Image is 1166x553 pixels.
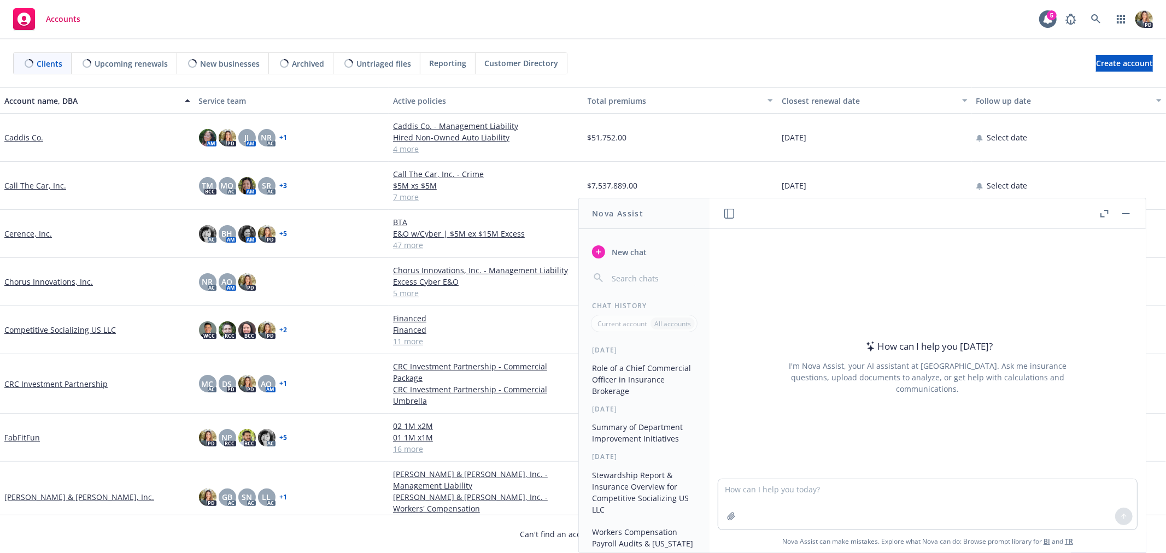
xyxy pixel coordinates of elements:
[202,180,213,191] span: TM
[987,180,1028,191] span: Select date
[280,231,288,237] a: + 5
[46,15,80,23] span: Accounts
[588,132,627,143] span: $51,752.00
[782,132,806,143] span: [DATE]
[520,528,646,540] span: Can't find an account?
[1096,53,1153,74] span: Create account
[280,183,288,189] a: + 3
[280,380,288,387] a: + 1
[597,319,647,328] p: Current account
[588,242,701,262] button: New chat
[484,57,558,69] span: Customer Directory
[393,132,579,143] a: Hired Non-Owned Auto Liability
[1060,8,1082,30] a: Report a Bug
[393,468,579,491] a: [PERSON_NAME] & [PERSON_NAME], Inc. - Management Liability
[258,225,276,243] img: photo
[393,216,579,228] a: BTA
[280,494,288,501] a: + 1
[588,180,638,191] span: $7,537,889.00
[261,378,272,390] span: AO
[238,429,256,446] img: photo
[4,432,40,443] a: FabFitFun
[199,429,216,446] img: photo
[393,336,579,347] a: 11 more
[588,466,701,519] button: Stewardship Report & Insurance Overview for Competitive Socializing US LLC
[1044,537,1050,546] a: BI
[242,491,252,503] span: SN
[1110,8,1132,30] a: Switch app
[195,87,389,114] button: Service team
[1047,10,1057,20] div: 5
[222,491,232,503] span: GB
[238,225,256,243] img: photo
[583,87,778,114] button: Total premiums
[393,264,579,276] a: Chorus Innovations, Inc. - Management Liability
[292,58,324,69] span: Archived
[610,246,647,258] span: New chat
[199,489,216,506] img: photo
[95,58,168,69] span: Upcoming renewals
[262,491,271,503] span: LL
[429,57,466,69] span: Reporting
[610,270,696,286] input: Search chats
[200,58,260,69] span: New businesses
[714,530,1141,552] span: Nova Assist can make mistakes. Explore what Nova can do: Browse prompt library for and
[393,180,579,191] a: $5M xs $5M
[4,132,43,143] a: Caddis Co.
[202,378,214,390] span: MC
[221,180,234,191] span: MQ
[393,276,579,287] a: Excess Cyber E&O
[393,443,579,455] a: 16 more
[222,378,232,390] span: DS
[987,132,1028,143] span: Select date
[774,360,1081,395] div: I'm Nova Assist, your AI assistant at [GEOGRAPHIC_DATA]. Ask me insurance questions, upload docum...
[199,321,216,339] img: photo
[393,514,579,526] a: 5 more
[393,143,579,155] a: 4 more
[393,120,579,132] a: Caddis Co. - Management Liability
[579,301,710,310] div: Chat History
[393,432,579,443] a: 01 1M x1M
[1065,537,1073,546] a: TR
[1085,8,1107,30] a: Search
[588,95,761,107] div: Total premiums
[219,129,236,146] img: photo
[202,276,213,287] span: NR
[863,339,993,354] div: How can I help you [DATE]?
[238,321,256,339] img: photo
[579,345,710,355] div: [DATE]
[393,361,579,384] a: CRC Investment Partnership - Commercial Package
[245,132,249,143] span: JJ
[280,134,288,141] a: + 1
[4,491,154,503] a: [PERSON_NAME] & [PERSON_NAME], Inc.
[262,180,271,191] span: SR
[393,239,579,251] a: 47 more
[777,87,972,114] button: Closest renewal date
[258,429,276,446] img: photo
[393,420,579,432] a: 02 1M x2M
[238,375,256,392] img: photo
[356,58,411,69] span: Untriaged files
[579,404,710,414] div: [DATE]
[393,191,579,203] a: 7 more
[219,321,236,339] img: photo
[393,384,579,407] a: CRC Investment Partnership - Commercial Umbrella
[199,225,216,243] img: photo
[4,378,108,390] a: CRC Investment Partnership
[4,180,66,191] a: Call The Car, Inc.
[1135,10,1153,28] img: photo
[782,180,806,191] span: [DATE]
[280,327,288,333] a: + 2
[4,324,116,336] a: Competitive Socializing US LLC
[393,287,579,299] a: 5 more
[222,228,233,239] span: BH
[588,359,701,400] button: Role of a Chief Commercial Officer in Insurance Brokerage
[280,434,288,441] a: + 5
[1096,55,1153,72] a: Create account
[592,208,643,219] h1: Nova Assist
[199,95,385,107] div: Service team
[199,129,216,146] img: photo
[222,432,233,443] span: NP
[4,228,52,239] a: Cerence, Inc.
